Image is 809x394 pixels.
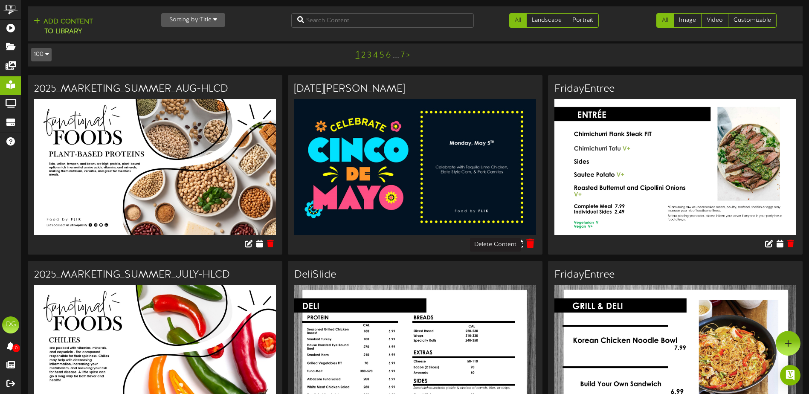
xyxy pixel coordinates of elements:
h3: FridayEntree [554,269,796,281]
a: All [656,13,674,28]
a: 3 [367,51,371,60]
h3: FridayEntree [554,84,796,95]
button: 100 [31,48,52,61]
button: Add Contentto Library [31,17,96,37]
h3: 2025_MARKETING_SUMMER_JULY-HLCD [34,269,276,281]
a: Portrait [567,13,599,28]
h3: DeliSlide [294,269,536,281]
a: Video [701,13,728,28]
a: 5 [380,51,384,60]
a: Customizable [728,13,777,28]
a: Landscape [526,13,567,28]
input: Search Content [291,13,474,28]
img: 097880cc-4479-4dc0-a9e2-229d3ab884fd.jpg [34,99,276,235]
img: 0d6d4006-a4ef-4a1e-8b25-4d17d0b72f14.jpg [554,99,796,235]
h3: [DATE][PERSON_NAME] [294,84,536,95]
a: 7 [401,51,405,60]
a: > [406,51,410,60]
a: 1 [356,49,360,61]
a: ... [393,51,399,60]
a: 2 [361,51,365,60]
span: 0 [12,344,20,352]
div: DG [2,316,19,333]
button: Sorting by:Title [161,13,225,27]
div: Open Intercom Messenger [780,365,800,385]
a: Image [673,13,702,28]
h3: 2025_MARKETING_SUMMER_AUG-HLCD [34,84,276,95]
img: 632bb97c-1621-4707-9309-65970afaad22.jpg [294,99,536,235]
a: 4 [373,51,378,60]
a: All [509,13,527,28]
a: 6 [386,51,391,60]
